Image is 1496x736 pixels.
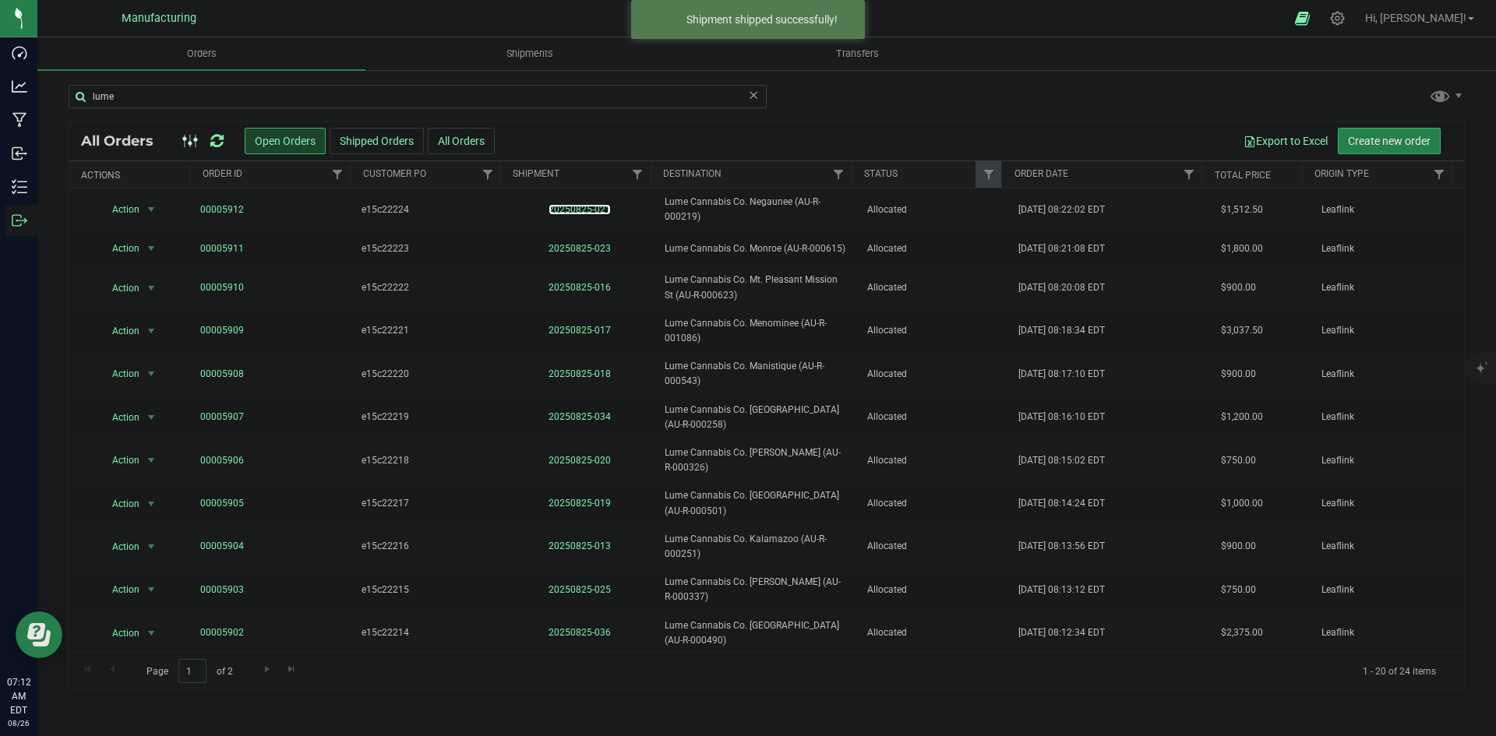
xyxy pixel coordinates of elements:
span: Manufacturing [122,12,196,25]
a: 00005904 [200,539,244,554]
span: Create new order [1348,135,1431,147]
span: select [142,407,161,428]
a: Shipment [513,168,559,179]
span: e15c22217 [362,496,495,511]
span: Lume Cannabis Co. Kalamazoo (AU-R-000251) [665,532,848,562]
span: Action [99,238,141,259]
a: 20250825-023 [549,243,611,254]
span: e15c22224 [362,202,495,217]
span: Allocated [867,241,1000,256]
span: select [142,320,161,342]
div: Actions [81,170,184,181]
span: Orders [166,47,238,61]
input: Search Order ID, Destination, Customer PO... [69,85,767,108]
span: Allocated [867,496,1000,511]
span: Allocated [867,280,1000,295]
span: Open Ecommerce Menu [1285,3,1320,33]
a: Status [864,168,898,179]
span: Allocated [867,453,1000,468]
span: select [142,493,161,515]
span: $2,375.00 [1221,625,1263,640]
a: 20250825-018 [549,368,611,379]
a: 20250825-034 [549,411,611,422]
a: 00005912 [200,202,244,217]
span: Action [99,579,141,600]
span: select [142,199,161,220]
span: Action [99,536,141,558]
a: Total Price [1215,170,1271,181]
span: [DATE] 08:13:12 EDT [1018,583,1105,597]
a: Filter [1176,161,1201,188]
span: $900.00 [1221,367,1256,382]
a: Destination [663,168,722,179]
a: Filter [1427,161,1452,188]
a: Customer PO [363,168,426,179]
span: Action [99,363,141,385]
a: 20250825-013 [549,541,611,551]
span: $1,000.00 [1221,496,1263,511]
button: Export to Excel [1233,128,1338,154]
span: Action [99,449,141,471]
span: Lume Cannabis Co. [PERSON_NAME] (AU-R-000326) [665,445,848,475]
span: [DATE] 08:13:56 EDT [1018,539,1105,554]
button: Open Orders [245,128,326,154]
a: Filter [976,161,1001,188]
inline-svg: Analytics [12,79,27,94]
span: select [142,277,161,299]
span: Lume Cannabis Co. Manistique (AU-R-000543) [665,359,848,389]
span: $900.00 [1221,280,1256,295]
span: select [142,449,161,471]
a: Origin Type [1314,168,1369,179]
span: Action [99,199,141,220]
span: All Orders [81,132,169,150]
span: Leaflink [1321,583,1455,597]
span: Allocated [867,539,1000,554]
p: 07:12 AM EDT [7,675,30,717]
span: $750.00 [1221,453,1256,468]
span: [DATE] 08:15:02 EDT [1018,453,1105,468]
a: 00005909 [200,323,244,338]
span: e15c22222 [362,280,495,295]
button: Shipped Orders [330,128,424,154]
a: Filter [475,161,500,188]
span: Lume Cannabis Co. Mt. Pleasant Mission St (AU-R-000623) [665,273,848,302]
a: Order Date [1014,168,1068,179]
span: Action [99,320,141,342]
span: Leaflink [1321,625,1455,640]
span: e15c22216 [362,539,495,554]
a: 20250825-025 [549,584,611,595]
a: Filter [324,161,350,188]
a: Shipments [365,37,693,70]
a: Transfers [693,37,1021,70]
span: $900.00 [1221,539,1256,554]
span: Allocated [867,202,1000,217]
span: Lume Cannabis Co. Monroe (AU-R-000615) [665,241,848,256]
span: Leaflink [1321,453,1455,468]
span: e15c22219 [362,410,495,424]
a: Filter [625,161,651,188]
span: Shipments [485,47,574,61]
a: 00005905 [200,496,244,511]
span: Clear [748,85,759,105]
span: select [142,363,161,385]
span: 1 - 20 of 24 items [1350,659,1448,682]
inline-svg: Inventory [12,179,27,195]
a: 20250825-021 [549,204,611,215]
span: Leaflink [1321,496,1455,511]
a: 00005908 [200,367,244,382]
a: 00005911 [200,241,244,256]
a: 00005902 [200,625,244,640]
span: Lume Cannabis Co. [GEOGRAPHIC_DATA] (AU-R-000490) [665,618,848,648]
span: Lume Cannabis Co. [PERSON_NAME] (AU-R-000337) [665,575,848,604]
span: $1,200.00 [1221,410,1263,424]
a: 00005906 [200,453,244,468]
span: [DATE] 08:21:08 EDT [1018,241,1105,256]
span: e15c22220 [362,367,495,382]
a: 00005910 [200,280,244,295]
input: 1 [178,659,206,683]
a: 20250825-019 [549,498,611,509]
inline-svg: Inbound [12,146,27,161]
iframe: Resource center [16,611,62,658]
span: e15c22218 [362,453,495,468]
span: Action [99,407,141,428]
